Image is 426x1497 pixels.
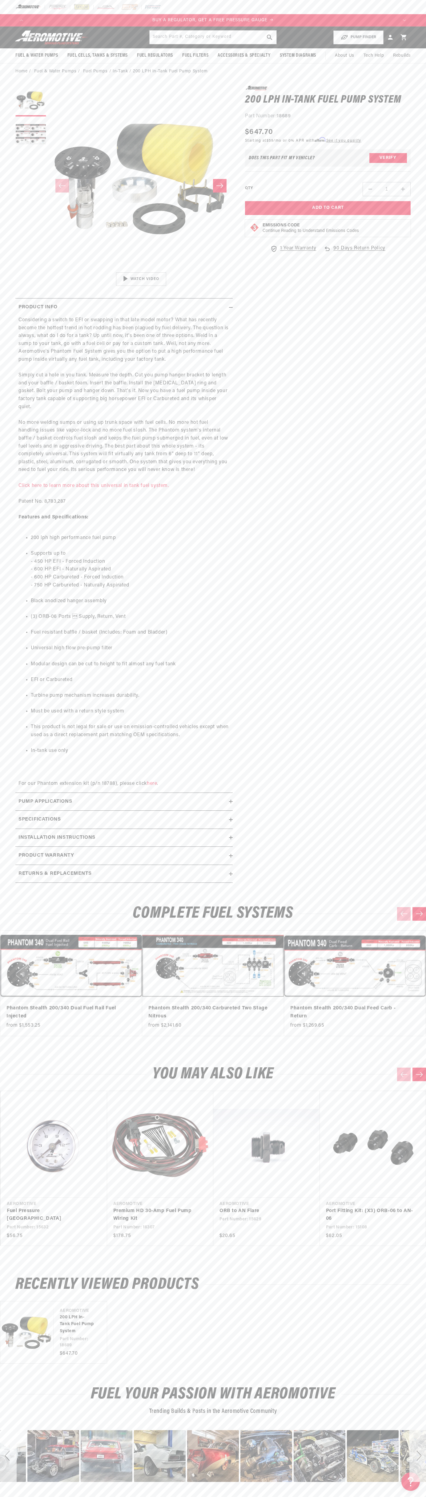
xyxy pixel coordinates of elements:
[83,68,108,75] a: Fuel Pumps
[333,245,385,259] span: 90 Days Return Policy
[34,68,77,75] a: Fuel & Water Pumps
[245,138,361,144] p: Starting at /mo or 0% APR with .
[15,298,233,316] summary: Product Info
[388,48,416,63] summary: Rebuilds
[15,847,233,865] summary: Product warranty
[270,245,316,253] a: 1 Year Warranty
[15,120,46,150] button: Load image 2 in gallery view
[67,52,128,59] span: Fuel Cells, Tanks & Systems
[409,1430,426,1482] div: Next
[63,48,132,63] summary: Fuel Cells, Tanks & Systems
[28,17,398,24] div: Announcement
[15,829,233,847] summary: Installation Instructions
[335,53,354,58] span: About Us
[245,186,253,191] label: QTY
[113,1207,201,1223] a: Premium HD 30-Amp Fuel Pump Wiring Kit
[13,30,90,45] img: Aeromotive
[245,95,411,105] h1: 200 LPH In-Tank Fuel Pump System
[113,68,133,75] li: In-Tank
[263,223,359,234] button: Emissions CodeContinue Reading to Understand Emissions Codes
[31,723,230,739] li: This product is not legal for sale or use on emission-controlled vehicles except when used as a d...
[18,303,57,311] h2: Product Info
[219,1207,307,1215] a: ORB to AN Flare
[31,550,230,589] li: Supports up to - 450 HP EFI - Forced Induction - 600 HP EFI - Naturally Aspirated - 600 HP Carbur...
[18,870,91,878] h2: Returns & replacements
[6,1004,130,1020] a: Phantom Stealth 200/340 Dual Fuel Rail Fuel Injected
[149,1408,277,1414] span: Trending Builds & Posts in the Aeromotive Community
[218,52,271,59] span: Accessories & Specialty
[263,30,276,44] button: search button
[178,48,213,63] summary: Fuel Filters
[81,1430,132,1482] div: image number 18
[134,1430,186,1482] div: Photo from a Shopper
[330,48,359,63] a: About Us
[137,52,173,59] span: Fuel Regulators
[315,137,325,142] span: Affirm
[326,139,361,143] a: See if you qualify - Learn more about Affirm Financing (opens in modal)
[18,483,169,488] a: Click here to learn more about this universal in tank fuel system.
[263,228,359,234] p: Continue Reading to Understand Emissions Codes
[240,1430,292,1482] div: image number 21
[134,1430,186,1482] div: image number 19
[31,747,230,755] li: In-tank use only
[249,156,315,160] div: Does This part fit My vehicle?
[324,245,385,259] a: 90 Days Return Policy
[213,179,227,193] button: Slide right
[326,1207,414,1223] a: Port Fitting Kit: (X3) ORB-06 to AN-06
[187,1430,239,1482] div: image number 20
[31,692,230,700] li: Turbine pump mechanism increases durability.
[15,1067,411,1081] h2: You may also like
[133,68,207,75] li: 200 LPH In-Tank Fuel Pump System
[31,676,230,684] li: EFI or Carbureted
[369,153,407,163] button: Verify
[15,865,233,883] summary: Returns & replacements
[364,52,384,59] span: Tech Help
[18,852,74,860] h2: Product warranty
[412,1068,426,1081] button: Next slide
[267,139,274,143] span: $59
[15,68,27,75] a: Home
[31,660,230,668] li: Modular design can be cut to height to fit almost any fuel tank
[28,17,398,24] div: 1 of 4
[245,201,411,215] button: Add to Cart
[15,906,411,921] h2: Complete Fuel Systems
[15,793,233,811] summary: Pump Applications
[393,52,411,59] span: Rebuilds
[187,1430,239,1482] div: Photo from a Shopper
[245,112,411,120] div: Part Number:
[150,30,277,44] input: Search by Part Number, Category or Keyword
[31,708,230,716] li: Must be used with a return style system
[263,223,300,228] strong: Emissions Code
[15,1387,411,1402] h2: Fuel Your Passion with Aeromotive
[28,17,398,24] a: BUY A REGULATOR, GET A FREE PRESSURE GAUGE
[213,48,275,63] summary: Accessories & Specialty
[397,1068,411,1081] button: Previous slide
[240,1430,292,1482] div: Photo from a Shopper
[250,223,259,233] img: Emissions code
[275,48,321,63] summary: System Diagrams
[347,1430,399,1482] div: Photo from a Shopper
[412,907,426,921] button: Next slide
[15,316,233,788] div: Considering a switch to EFI or swapping in that late model motor? What has recently become the ho...
[81,1430,132,1482] div: Photo from a Shopper
[280,245,316,253] span: 1 Year Warranty
[152,18,267,22] span: BUY A REGULATOR, GET A FREE PRESSURE GAUGE
[277,114,291,119] strong: 18689
[27,1430,79,1482] div: image number 17
[147,781,157,786] a: here
[333,30,384,44] button: PUMP FINDER
[31,597,230,605] li: Black anodized hanger assembly
[15,1277,411,1292] h2: Recently Viewed Products
[182,52,208,59] span: Fuel Filters
[347,1430,399,1482] div: image number 23
[7,1207,95,1223] a: Fuel Pressure [GEOGRAPHIC_DATA]
[18,515,89,520] strong: Features and Specifications:
[15,68,411,75] nav: breadcrumbs
[290,1004,414,1020] a: Phantom Stealth 200/340 Dual Feed Carb - Return
[397,907,411,921] button: Previous slide
[398,14,411,26] button: Translation missing: en.sections.announcements.next_announcement
[15,86,46,116] button: Load image 1 in gallery view
[15,14,28,26] button: Translation missing: en.sections.announcements.previous_announcement
[18,798,72,806] h2: Pump Applications
[294,1430,345,1482] div: Photo from a Shopper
